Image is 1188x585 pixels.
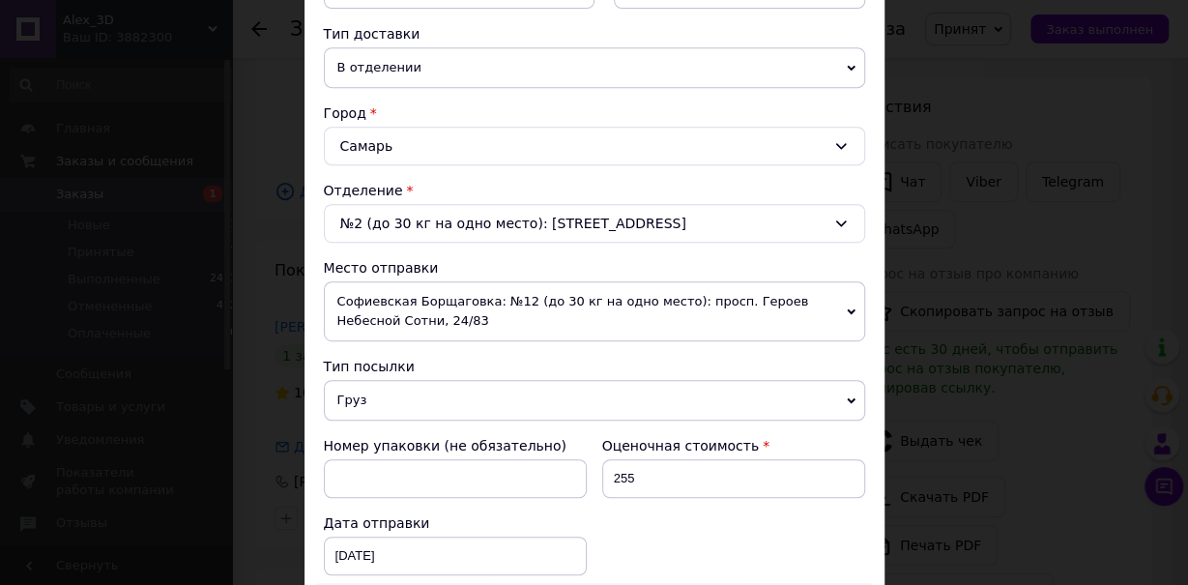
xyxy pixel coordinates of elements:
[324,47,865,88] span: В отделении
[324,181,865,200] div: Отделение
[324,26,420,42] span: Тип доставки
[324,204,865,243] div: №2 (до 30 кг на одно место): [STREET_ADDRESS]
[324,103,865,123] div: Город
[324,260,439,276] span: Место отправки
[324,380,865,421] span: Груз
[324,436,587,455] div: Номер упаковки (не обязательно)
[324,127,865,165] div: Самарь
[324,281,865,341] span: Софиевская Борщаговка: №12 (до 30 кг на одно место): просп. Героев Небесной Сотни, 24/83
[324,513,587,533] div: Дата отправки
[602,436,865,455] div: Оценочная стоимость
[324,359,415,374] span: Тип посылки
